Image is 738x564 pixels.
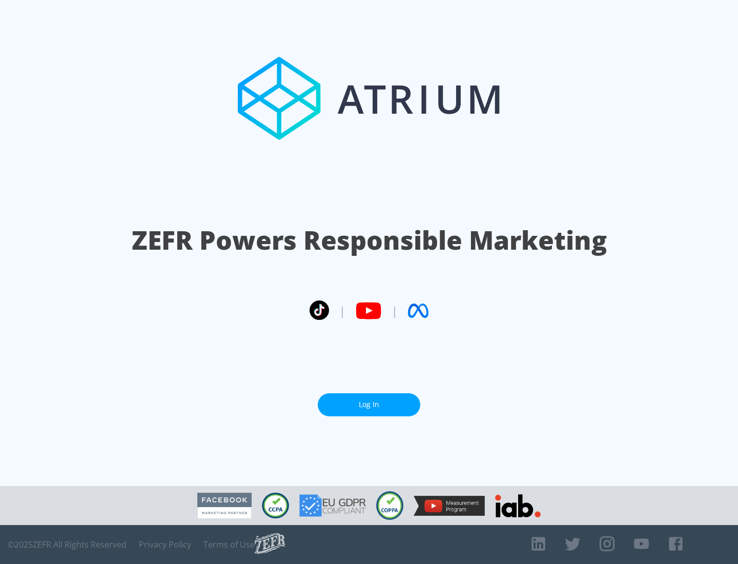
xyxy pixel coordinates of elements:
span: © 2025 ZEFR All Rights Reserved [8,539,127,550]
h1: ZEFR Powers Responsible Marketing [132,223,607,258]
img: COPPA Compliant [376,491,403,520]
img: Facebook Marketing Partner [197,493,252,519]
a: Privacy Policy [139,539,191,550]
span: | [392,303,398,318]
img: IAB [495,494,541,517]
span: | [339,303,345,318]
img: GDPR Compliant [299,494,366,517]
a: Log In [318,393,420,416]
a: Terms of Use [203,539,255,550]
img: CCPA Compliant [262,493,289,518]
img: YouTube Measurement Program [414,496,485,516]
